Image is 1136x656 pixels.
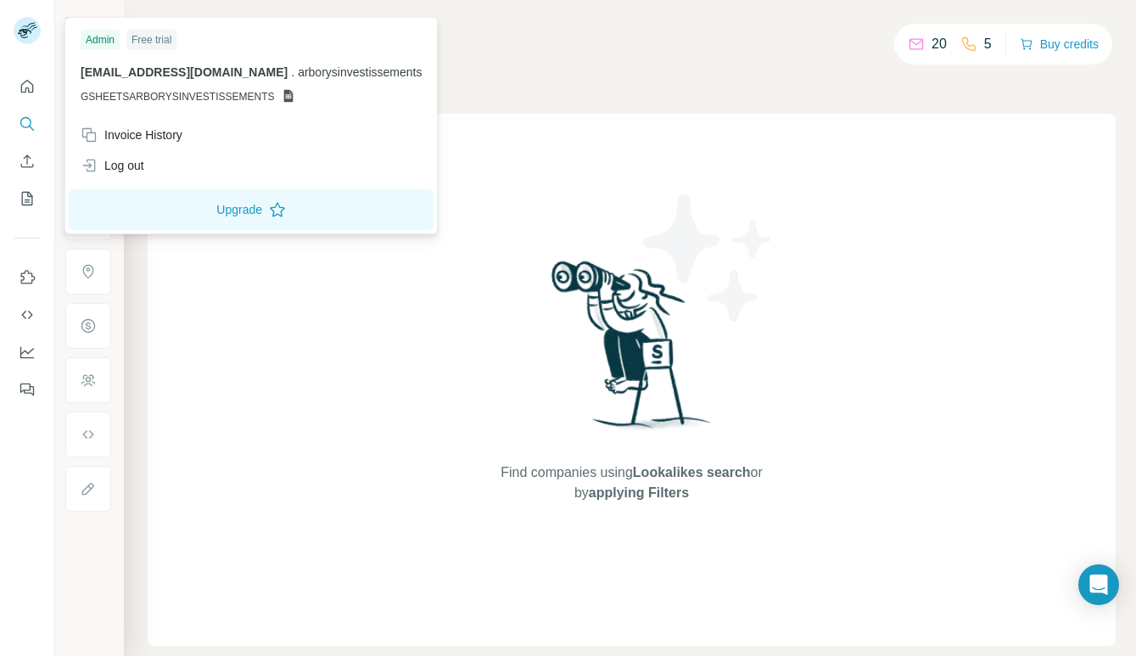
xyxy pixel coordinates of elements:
[14,71,41,102] button: Quick start
[1020,32,1099,56] button: Buy credits
[589,485,689,500] span: applying Filters
[81,89,275,104] span: GSHEETSARBORYSINVESTISSEMENTS
[1078,564,1119,605] div: Open Intercom Messenger
[126,30,176,50] div: Free trial
[291,65,294,79] span: .
[14,183,41,214] button: My lists
[932,34,947,54] p: 20
[632,182,785,334] img: Surfe Illustration - Stars
[14,262,41,293] button: Use Surfe on LinkedIn
[14,109,41,139] button: Search
[81,30,120,50] div: Admin
[69,189,434,230] button: Upgrade
[81,126,182,143] div: Invoice History
[148,20,1116,44] h4: Search
[984,34,992,54] p: 5
[633,465,751,479] span: Lookalikes search
[298,65,422,79] span: arborysinvestissements
[14,146,41,177] button: Enrich CSV
[14,300,41,330] button: Use Surfe API
[53,10,122,36] button: Show
[544,256,720,446] img: Surfe Illustration - Woman searching with binoculars
[14,374,41,405] button: Feedback
[81,157,144,174] div: Log out
[495,463,767,503] span: Find companies using or by
[81,65,288,79] span: [EMAIL_ADDRESS][DOMAIN_NAME]
[14,337,41,367] button: Dashboard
